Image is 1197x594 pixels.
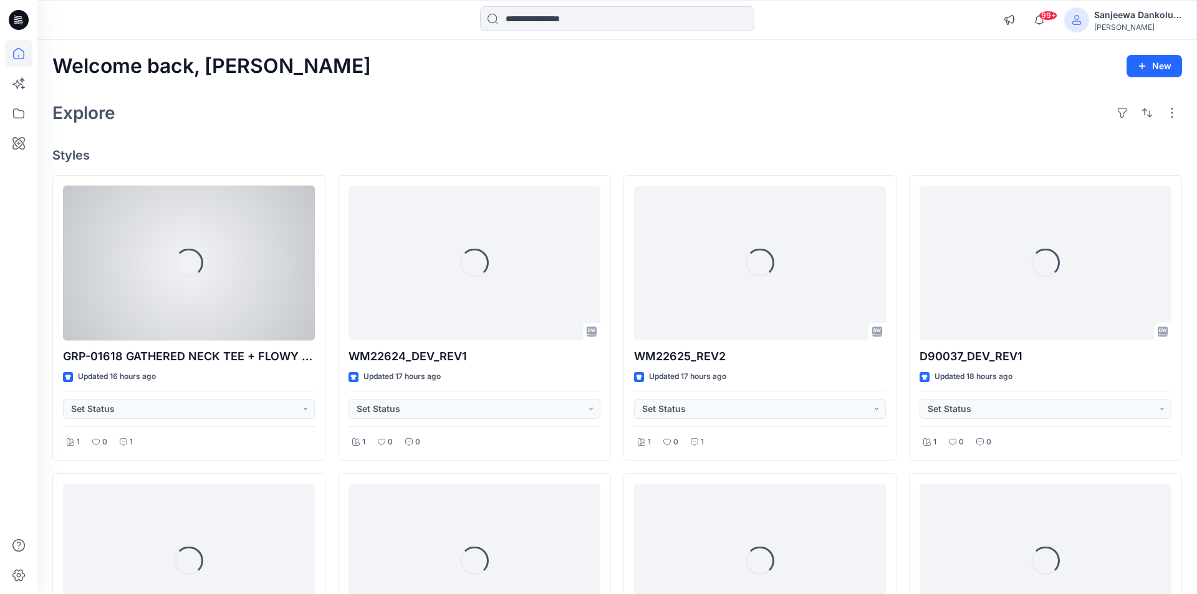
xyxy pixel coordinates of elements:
[673,436,678,449] p: 0
[634,348,886,365] p: WM22625_REV2
[388,436,393,449] p: 0
[920,348,1171,365] p: D90037_DEV_REV1
[701,436,704,449] p: 1
[1094,22,1181,32] div: [PERSON_NAME]
[935,370,1012,383] p: Updated 18 hours ago
[1094,7,1181,22] div: Sanjeewa Dankoluwage
[648,436,651,449] p: 1
[102,436,107,449] p: 0
[78,370,156,383] p: Updated 16 hours ago
[959,436,964,449] p: 0
[349,348,600,365] p: WM22624_DEV_REV1
[1072,15,1082,25] svg: avatar
[52,103,115,123] h2: Explore
[63,348,315,365] p: GRP-01618 GATHERED NECK TEE + FLOWY SHORT_REV1
[1127,55,1182,77] button: New
[77,436,80,449] p: 1
[1039,11,1057,21] span: 99+
[362,436,365,449] p: 1
[933,436,936,449] p: 1
[52,55,371,78] h2: Welcome back, [PERSON_NAME]
[363,370,441,383] p: Updated 17 hours ago
[649,370,726,383] p: Updated 17 hours ago
[986,436,991,449] p: 0
[52,148,1182,163] h4: Styles
[415,436,420,449] p: 0
[130,436,133,449] p: 1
